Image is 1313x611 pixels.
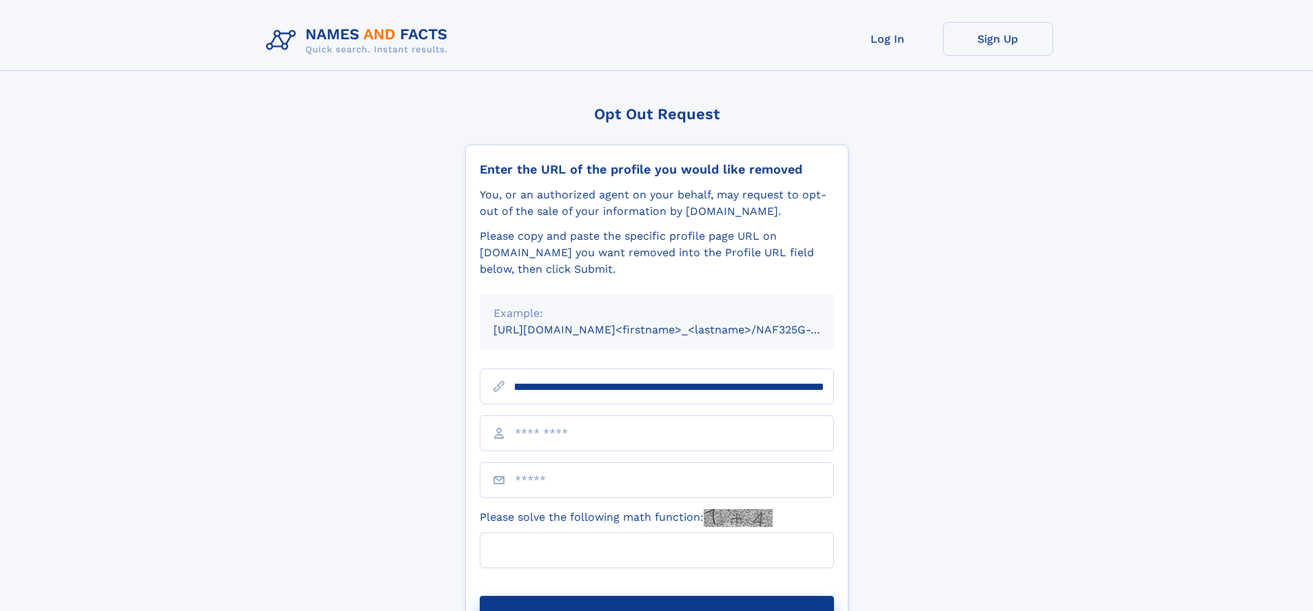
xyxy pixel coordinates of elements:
[943,22,1053,56] a: Sign Up
[465,105,848,123] div: Opt Out Request
[480,509,773,527] label: Please solve the following math function:
[480,228,834,278] div: Please copy and paste the specific profile page URL on [DOMAIN_NAME] you want removed into the Pr...
[493,323,860,336] small: [URL][DOMAIN_NAME]<firstname>_<lastname>/NAF325G-xxxxxxxx
[833,22,943,56] a: Log In
[261,22,459,59] img: Logo Names and Facts
[493,305,820,322] div: Example:
[480,187,834,220] div: You, or an authorized agent on your behalf, may request to opt-out of the sale of your informatio...
[480,162,834,177] div: Enter the URL of the profile you would like removed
